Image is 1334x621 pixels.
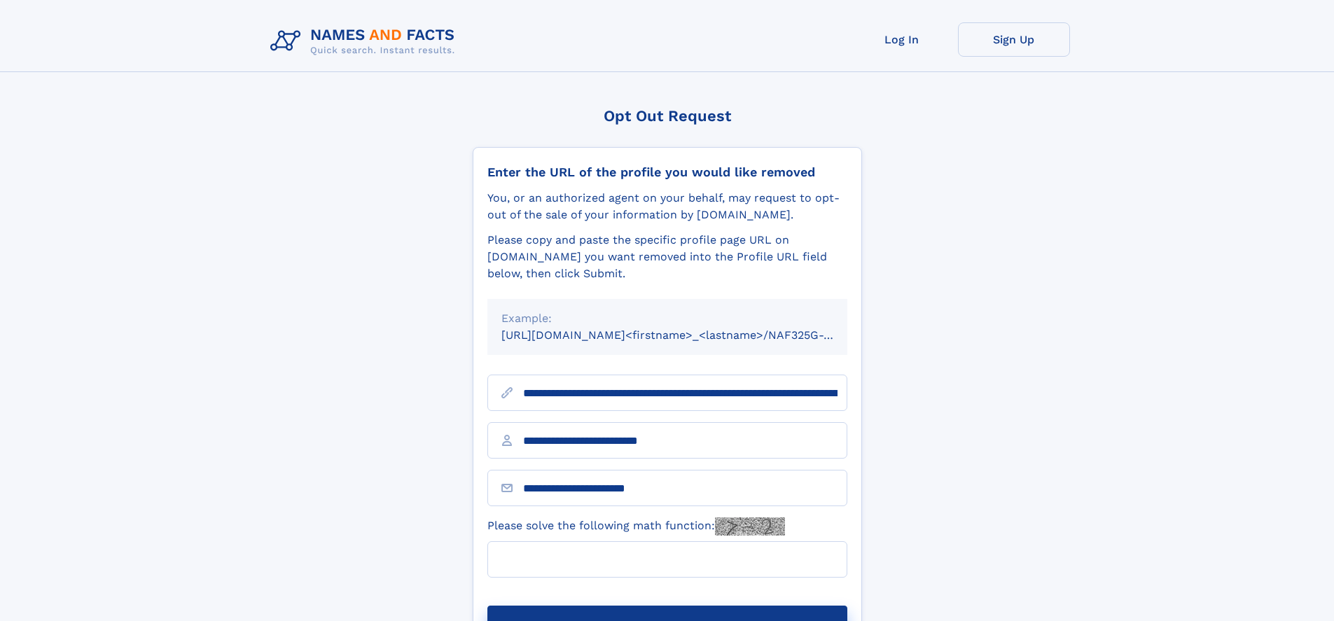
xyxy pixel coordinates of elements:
label: Please solve the following math function: [487,517,785,536]
div: Opt Out Request [473,107,862,125]
img: Logo Names and Facts [265,22,466,60]
small: [URL][DOMAIN_NAME]<firstname>_<lastname>/NAF325G-xxxxxxxx [501,328,874,342]
div: Please copy and paste the specific profile page URL on [DOMAIN_NAME] you want removed into the Pr... [487,232,847,282]
div: You, or an authorized agent on your behalf, may request to opt-out of the sale of your informatio... [487,190,847,223]
a: Sign Up [958,22,1070,57]
div: Enter the URL of the profile you would like removed [487,165,847,180]
a: Log In [846,22,958,57]
div: Example: [501,310,833,327]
